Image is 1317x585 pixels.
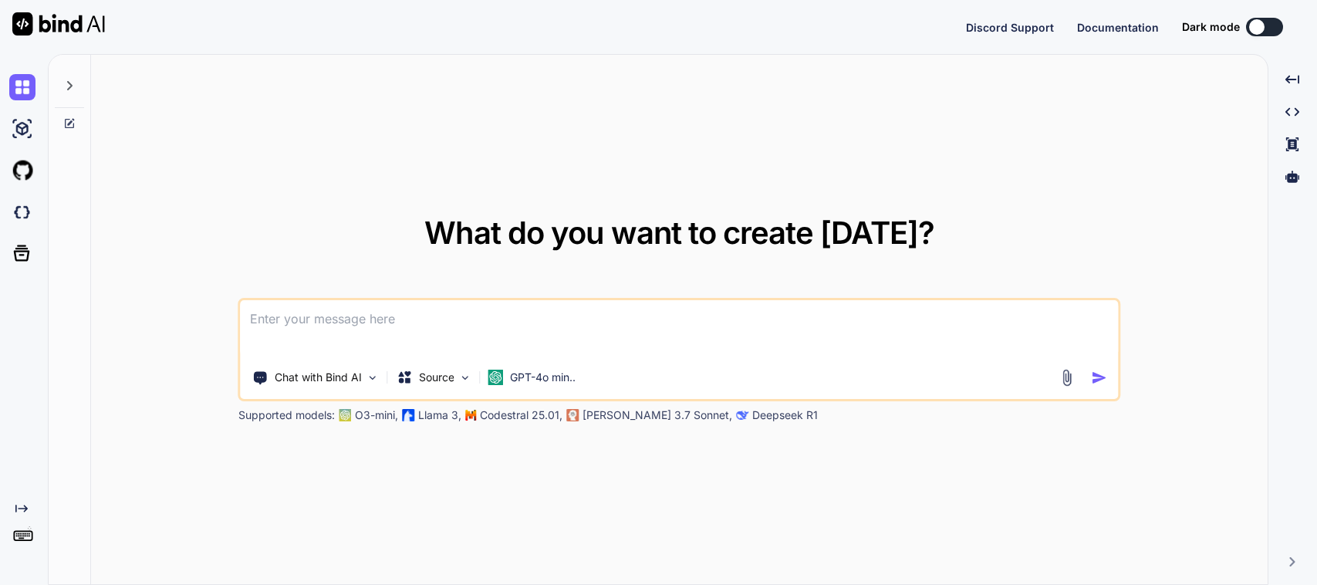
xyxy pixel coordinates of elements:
span: Dark mode [1182,19,1240,35]
button: Discord Support [966,19,1054,36]
img: darkCloudIdeIcon [9,199,35,225]
p: Chat with Bind AI [275,370,362,385]
img: icon [1091,370,1107,386]
img: GPT-4o mini [488,370,504,385]
img: GPT-4 [339,409,352,421]
img: claude [737,409,749,421]
img: ai-studio [9,116,35,142]
img: Bind AI [12,12,105,36]
span: Documentation [1077,21,1159,34]
span: Discord Support [966,21,1054,34]
img: Llama2 [403,409,415,421]
img: githubLight [9,157,35,184]
p: O3-mini, [355,407,398,423]
img: Pick Models [459,371,472,384]
p: Codestral 25.01, [480,407,562,423]
p: Llama 3, [418,407,461,423]
button: Documentation [1077,19,1159,36]
p: Supported models: [238,407,335,423]
p: Source [419,370,454,385]
img: Mistral-AI [466,410,477,421]
img: attachment [1058,369,1076,387]
img: claude [567,409,579,421]
img: Pick Tools [366,371,380,384]
img: chat [9,74,35,100]
p: [PERSON_NAME] 3.7 Sonnet, [583,407,732,423]
p: GPT-4o min.. [510,370,576,385]
p: Deepseek R1 [752,407,818,423]
span: What do you want to create [DATE]? [424,214,934,252]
